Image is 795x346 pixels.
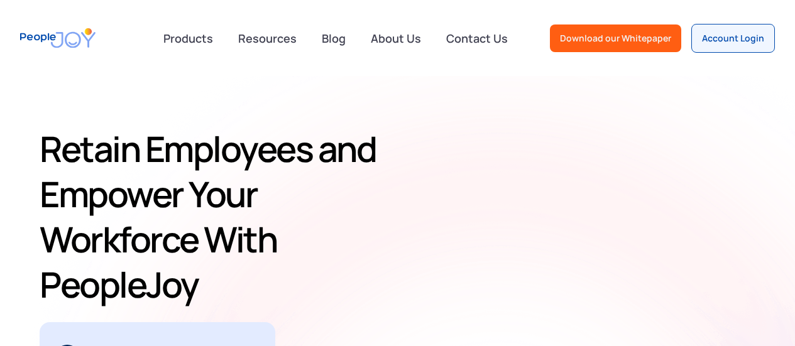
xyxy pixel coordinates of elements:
[560,32,671,45] div: Download our Whitepaper
[231,24,304,52] a: Resources
[691,24,775,53] a: Account Login
[156,26,221,51] div: Products
[40,126,407,307] h1: Retain Employees and Empower Your Workforce With PeopleJoy
[20,20,96,56] a: home
[550,24,681,52] a: Download our Whitepaper
[702,32,764,45] div: Account Login
[314,24,353,52] a: Blog
[363,24,429,52] a: About Us
[439,24,515,52] a: Contact Us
